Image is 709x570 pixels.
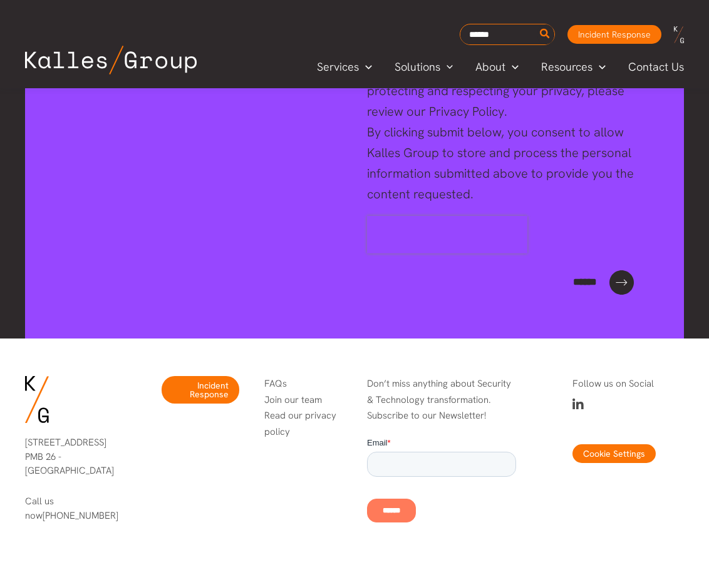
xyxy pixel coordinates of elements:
p: Follow us on Social [572,376,684,392]
a: SolutionsMenu Toggle [383,58,465,76]
a: [PHONE_NUMBER] [43,509,118,522]
span: Menu Toggle [505,58,519,76]
a: Read our privacy policy [264,409,336,438]
iframe: reCAPTCHA [367,216,527,253]
a: Incident Response [567,25,661,44]
span: Contact Us [628,58,684,76]
a: Incident Response [162,376,239,404]
div: By clicking submit below, you consent to allow Kalles Group to store and process the personal inf... [367,122,634,205]
a: AboutMenu Toggle [464,58,530,76]
span: Services [317,58,359,76]
button: Search [537,24,553,44]
p: Don’t miss anything about Security & Technology transformation. Subscribe to our Newsletter! [367,376,516,424]
span: Menu Toggle [440,58,453,76]
span: Menu Toggle [359,58,372,76]
nav: Primary Site Navigation [306,56,696,77]
a: ServicesMenu Toggle [306,58,383,76]
span: About [475,58,505,76]
a: ResourcesMenu Toggle [530,58,617,76]
iframe: Form 0 [367,437,516,533]
img: KG-Logo-Signature [25,376,49,423]
a: Join our team [264,394,322,406]
span: Solutions [395,58,440,76]
a: FAQs [264,377,287,390]
img: Kalles Group [25,46,197,74]
span: Menu Toggle [593,58,606,76]
p: Call us now [25,494,137,522]
a: Contact Us [617,58,696,76]
button: Cookie Settings [572,444,656,463]
span: Resources [541,58,593,76]
p: [STREET_ADDRESS] PMB 26 - [GEOGRAPHIC_DATA] [25,435,137,478]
